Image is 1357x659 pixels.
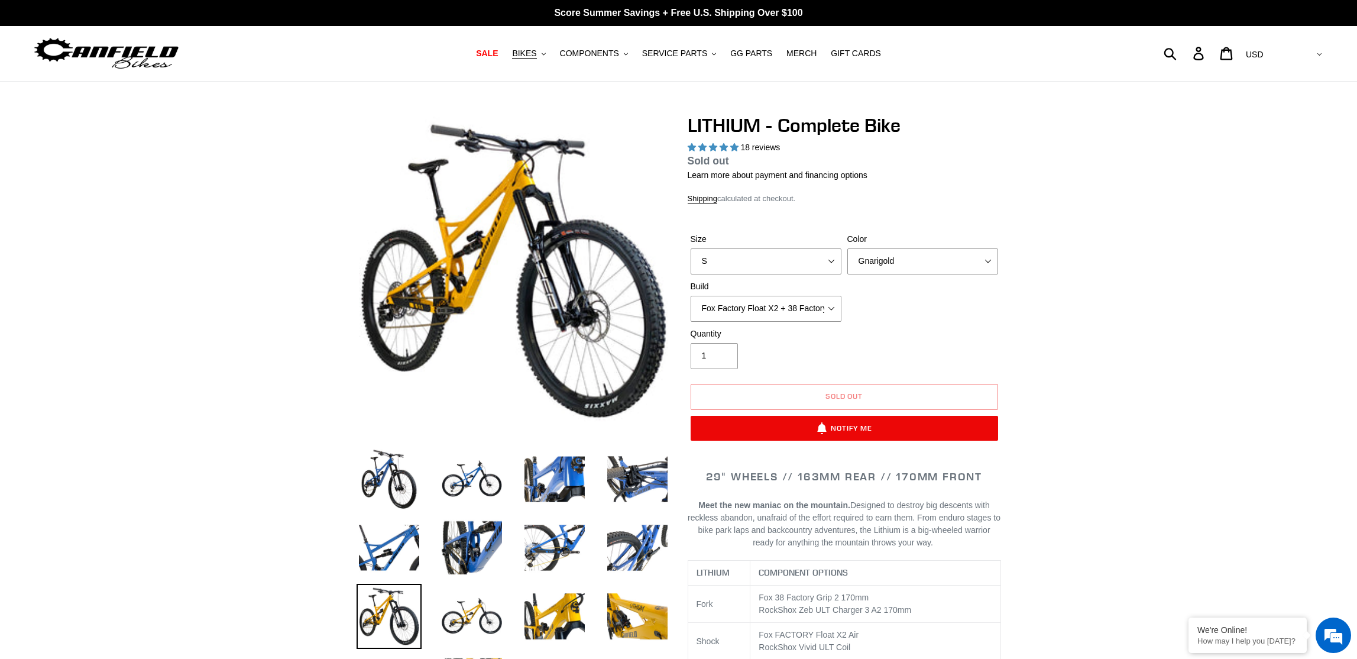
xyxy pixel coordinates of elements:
[522,584,587,649] img: Load image into Gallery viewer, LITHIUM - Complete Bike
[359,117,668,425] img: LITHIUM - Complete Bike
[688,194,718,204] a: Shipping
[750,561,1000,586] th: COMPONENT OPTIONS
[786,49,817,59] span: MERCH
[706,470,982,483] span: 29" WHEELS // 163mm REAR // 170mm FRONT
[470,46,504,62] a: SALE
[688,193,1001,205] div: calculated at checkout.
[636,46,722,62] button: SERVICE PARTS
[560,49,619,59] span: COMPONENTS
[688,143,741,152] span: 5.00 stars
[691,328,841,340] label: Quantity
[759,593,869,602] span: Fox 38 Factory Grip 2 170mm
[691,280,841,293] label: Build
[799,605,898,615] span: Zeb ULT Charger 3 A2 170
[439,447,504,512] img: Load image into Gallery viewer, LITHIUM - Complete Bike
[357,515,422,580] img: Load image into Gallery viewer, LITHIUM - Complete Bike
[439,584,504,649] img: Load image into Gallery viewer, LITHIUM - Complete Bike
[688,114,1001,137] h1: LITHIUM - Complete Bike
[825,46,887,62] a: GIFT CARDS
[730,49,772,59] span: GG PARTS
[724,46,778,62] a: GG PARTS
[691,384,998,410] button: Sold out
[750,586,1000,623] td: RockShox mm
[439,515,504,580] img: Load image into Gallery viewer, LITHIUM - Complete Bike
[1197,625,1298,635] div: We're Online!
[357,584,422,649] img: Load image into Gallery viewer, LITHIUM - Complete Bike
[605,447,670,512] img: Load image into Gallery viewer, LITHIUM - Complete Bike
[1170,40,1200,66] input: Search
[698,513,1000,547] span: From enduro stages to bike park laps and backcountry adventures, the Lithium is a big-wheeled war...
[691,233,841,245] label: Size
[688,155,729,167] span: Sold out
[522,447,587,512] img: Load image into Gallery viewer, LITHIUM - Complete Bike
[740,143,780,152] span: 18 reviews
[825,392,863,400] span: Sold out
[522,515,587,580] img: Load image into Gallery viewer, LITHIUM - Complete Bike
[33,35,180,72] img: Canfield Bikes
[847,233,998,245] label: Color
[831,49,881,59] span: GIFT CARDS
[605,584,670,649] img: Load image into Gallery viewer, LITHIUM - Complete Bike
[642,49,707,59] span: SERVICE PARTS
[476,49,498,59] span: SALE
[931,538,933,547] span: .
[780,46,822,62] a: MERCH
[512,49,536,59] span: BIKES
[1197,637,1298,645] p: How may I help you today?
[688,500,1000,547] span: Designed to destroy big descents with reckless abandon, unafraid of the effort required to earn t...
[554,46,634,62] button: COMPONENTS
[688,586,750,623] td: Fork
[605,515,670,580] img: Load image into Gallery viewer, LITHIUM - Complete Bike
[688,561,750,586] th: LITHIUM
[506,46,551,62] button: BIKES
[357,447,422,512] img: Load image into Gallery viewer, LITHIUM - Complete Bike
[688,170,867,180] a: Learn more about payment and financing options
[691,416,998,441] button: Notify Me
[698,500,850,510] b: Meet the new maniac on the mountain.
